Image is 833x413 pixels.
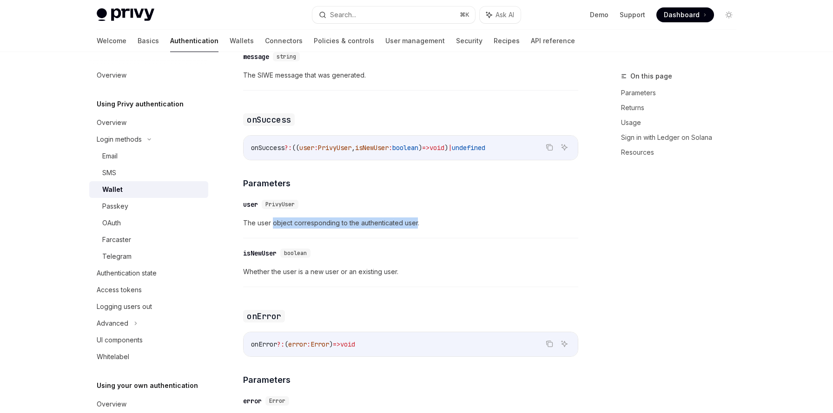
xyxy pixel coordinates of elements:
span: => [333,340,340,348]
span: string [277,53,296,60]
a: Resources [621,145,744,160]
span: isNewUser [355,144,389,152]
code: onSuccess [243,113,295,126]
button: Ask AI [480,7,521,23]
div: Passkey [102,201,128,212]
a: Overview [89,114,208,131]
a: Access tokens [89,282,208,298]
img: light logo [97,8,154,21]
div: Login methods [97,134,142,145]
span: Dashboard [664,10,700,20]
span: Parameters [243,374,291,386]
div: Search... [330,9,356,20]
span: (( [292,144,299,152]
span: error [288,340,307,348]
a: User management [385,30,445,52]
div: Email [102,151,118,162]
span: On this page [630,71,672,82]
div: Authentication state [97,268,157,279]
code: onError [243,310,285,322]
span: : [389,144,392,152]
div: Farcaster [102,234,131,245]
a: Authentication [170,30,218,52]
a: OAuth [89,215,208,231]
a: Wallets [230,30,254,52]
a: Dashboard [656,7,714,22]
span: onSuccess [251,144,284,152]
span: ) [444,144,448,152]
span: : [314,144,318,152]
span: PrivyUser [265,201,295,208]
span: : [307,340,311,348]
div: UI components [97,334,143,346]
a: Security [456,30,483,52]
span: undefined [452,144,485,152]
span: , [351,144,355,152]
span: user [299,144,314,152]
div: Overview [97,70,126,81]
h5: Using your own authentication [97,380,198,391]
span: PrivyUser [318,144,351,152]
span: Whether the user is a new user or an existing user. [243,266,578,277]
a: Policies & controls [314,30,374,52]
a: Overview [89,67,208,84]
a: Passkey [89,198,208,215]
a: API reference [531,30,575,52]
a: Farcaster [89,231,208,248]
div: Wallet [102,184,123,195]
a: Welcome [97,30,126,52]
div: user [243,200,258,209]
span: | [448,144,452,152]
a: Whitelabel [89,348,208,365]
span: boolean [392,144,418,152]
a: UI components [89,332,208,348]
span: The SIWE message that was generated. [243,70,578,81]
a: Authentication state [89,265,208,282]
h5: Using Privy authentication [97,98,184,110]
div: isNewUser [243,249,277,258]
a: Recipes [494,30,520,52]
span: Parameters [243,177,291,190]
span: void [340,340,355,348]
span: ( [284,340,288,348]
a: Wallet [89,181,208,198]
span: ⌘ K [460,11,469,19]
div: Whitelabel [97,351,129,362]
button: Ask AI [558,141,570,153]
a: Logging users out [89,298,208,315]
span: ?: [277,340,284,348]
button: Search...⌘K [312,7,475,23]
div: Overview [97,117,126,128]
span: The user object corresponding to the authenticated user. [243,217,578,229]
div: Advanced [97,318,128,329]
span: Error [269,397,285,405]
a: SMS [89,164,208,181]
span: => [422,144,430,152]
span: ) [329,340,333,348]
a: Demo [590,10,608,20]
a: Returns [621,100,744,115]
div: message [243,52,269,61]
a: Sign in with Ledger on Solana [621,130,744,145]
a: Telegram [89,248,208,265]
a: Overview [89,396,208,413]
div: Logging users out [97,301,152,312]
a: Parameters [621,85,744,100]
a: Usage [621,115,744,130]
div: SMS [102,167,116,178]
a: Email [89,148,208,164]
span: onError [251,340,277,348]
div: Telegram [102,251,132,262]
span: void [430,144,444,152]
span: boolean [284,249,307,257]
span: ) [418,144,422,152]
span: ?: [284,144,292,152]
button: Copy the contents from the code block [543,338,555,350]
a: Basics [138,30,159,52]
button: Copy the contents from the code block [543,141,555,153]
a: Connectors [265,30,303,52]
div: OAuth [102,217,121,229]
button: Ask AI [558,338,570,350]
a: Support [620,10,645,20]
div: error [243,396,262,406]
